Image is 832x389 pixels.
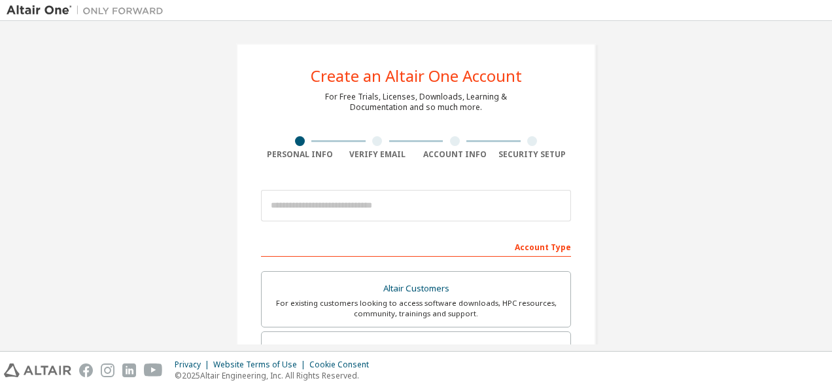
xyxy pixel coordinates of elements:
img: Altair One [7,4,170,17]
div: Students [269,340,563,358]
img: altair_logo.svg [4,363,71,377]
img: linkedin.svg [122,363,136,377]
div: Website Terms of Use [213,360,309,370]
div: Security Setup [494,149,572,160]
div: Altair Customers [269,280,563,298]
div: Create an Altair One Account [311,68,522,84]
div: Privacy [175,360,213,370]
img: facebook.svg [79,363,93,377]
div: Cookie Consent [309,360,377,370]
p: © 2025 Altair Engineering, Inc. All Rights Reserved. [175,370,377,381]
div: Personal Info [261,149,339,160]
img: youtube.svg [144,363,163,377]
img: instagram.svg [101,363,114,377]
div: Account Type [261,236,571,257]
div: Account Info [416,149,494,160]
div: For Free Trials, Licenses, Downloads, Learning & Documentation and so much more. [325,92,507,113]
div: Verify Email [339,149,417,160]
div: For existing customers looking to access software downloads, HPC resources, community, trainings ... [269,298,563,319]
